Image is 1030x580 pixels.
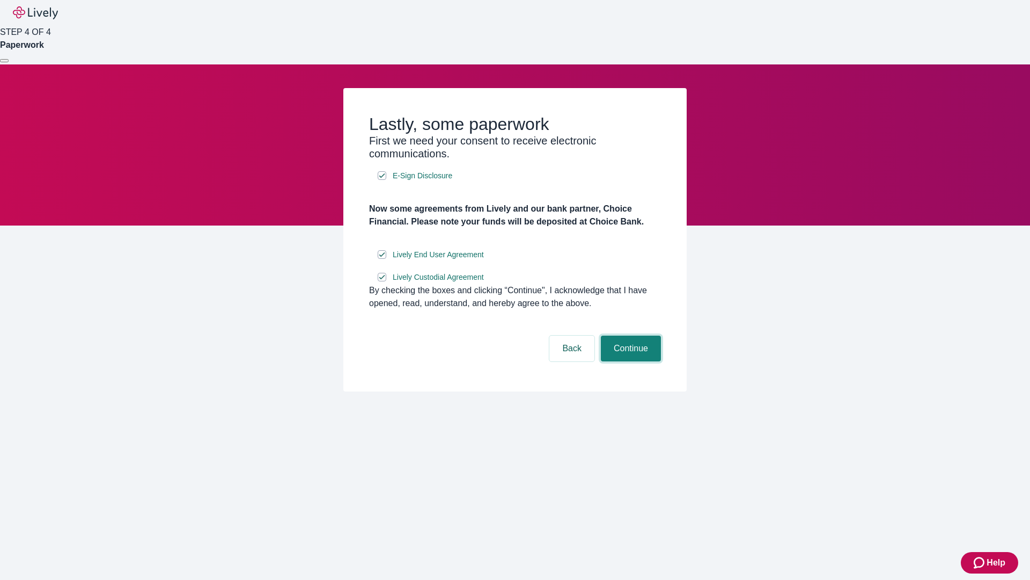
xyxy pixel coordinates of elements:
span: Lively End User Agreement [393,249,484,260]
h2: Lastly, some paperwork [369,114,661,134]
button: Zendesk support iconHelp [961,552,1018,574]
button: Back [549,336,594,361]
a: e-sign disclosure document [391,248,486,262]
a: e-sign disclosure document [391,271,486,284]
div: By checking the boxes and clicking “Continue", I acknowledge that I have opened, read, understand... [369,284,661,310]
img: Lively [13,6,58,19]
h3: First we need your consent to receive electronic communications. [369,134,661,160]
svg: Zendesk support icon [974,556,987,569]
span: Lively Custodial Agreement [393,272,484,283]
span: E-Sign Disclosure [393,170,452,182]
span: Help [987,556,1005,569]
a: e-sign disclosure document [391,169,454,183]
button: Continue [601,336,661,361]
h4: Now some agreements from Lively and our bank partner, Choice Financial. Please note your funds wi... [369,202,661,228]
